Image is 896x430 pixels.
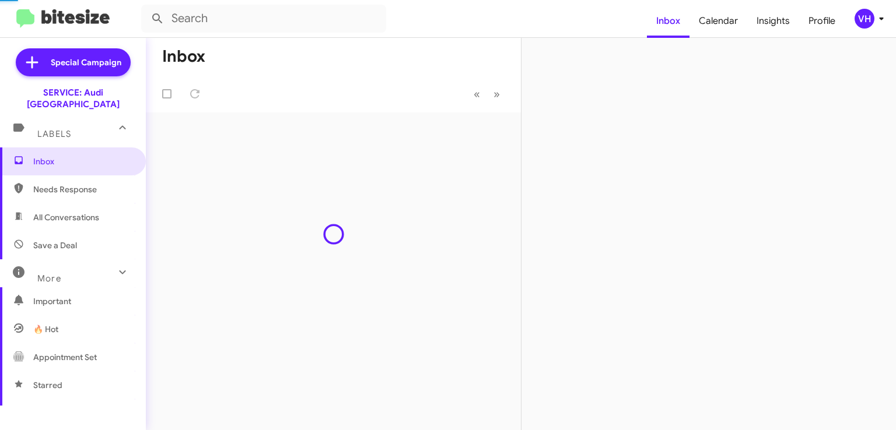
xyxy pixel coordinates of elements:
[51,57,121,68] span: Special Campaign
[487,82,507,106] button: Next
[37,273,61,284] span: More
[33,379,62,391] span: Starred
[33,184,132,195] span: Needs Response
[799,4,845,38] a: Profile
[855,9,874,29] div: VH
[162,47,205,66] h1: Inbox
[37,129,71,139] span: Labels
[845,9,883,29] button: VH
[494,87,500,101] span: »
[33,156,132,167] span: Inbox
[474,87,480,101] span: «
[33,323,58,335] span: 🔥 Hot
[467,82,487,106] button: Previous
[647,4,689,38] a: Inbox
[33,295,132,307] span: Important
[33,239,77,251] span: Save a Deal
[747,4,799,38] a: Insights
[141,5,386,33] input: Search
[33,212,99,223] span: All Conversations
[16,48,131,76] a: Special Campaign
[689,4,747,38] a: Calendar
[467,82,507,106] nav: Page navigation example
[33,351,97,363] span: Appointment Set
